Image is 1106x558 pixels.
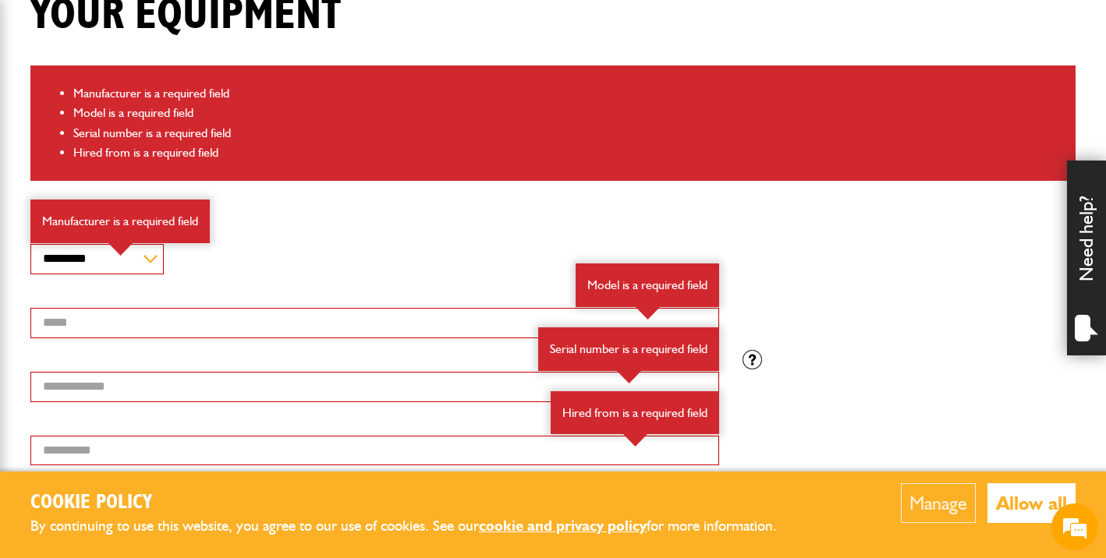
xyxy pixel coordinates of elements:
[30,491,803,515] h2: Cookie Policy
[20,144,285,178] input: Enter your last name
[1067,161,1106,355] div: Need help?
[212,438,283,459] em: Start Chat
[17,86,41,109] div: Navigation go back
[20,190,285,224] input: Enter your email address
[50,87,89,108] img: d_20077148190_company_1631870298795_20077148190
[73,83,1064,104] li: Manufacturer is a required field
[73,103,1064,123] li: Model is a required field
[987,483,1076,523] button: Allow all
[256,8,293,45] div: Minimize live chat window
[20,236,285,270] input: Enter your phone number
[576,263,719,307] div: Model is a required field
[636,307,660,320] img: error-box-arrow.svg
[105,87,285,108] div: Chat with us now
[30,204,719,217] p: Equipment
[30,514,803,539] p: By continuing to use this website, you agree to our use of cookies. See our for more information.
[20,282,285,425] textarea: Type your message and hit 'Enter'
[73,143,1064,163] li: Hired from is a required field
[73,123,1064,143] li: Serial number is a required field
[30,200,210,243] div: Manufacturer is a required field
[901,483,976,523] button: Manage
[479,517,647,535] a: cookie and privacy policy
[30,226,719,238] label: Manufacturer
[623,434,647,447] img: error-box-arrow.svg
[538,327,719,371] div: Serial number is a required field
[617,371,641,383] img: error-box-arrow.svg
[551,391,719,435] div: Hired from is a required field
[108,243,133,256] img: error-box-arrow.svg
